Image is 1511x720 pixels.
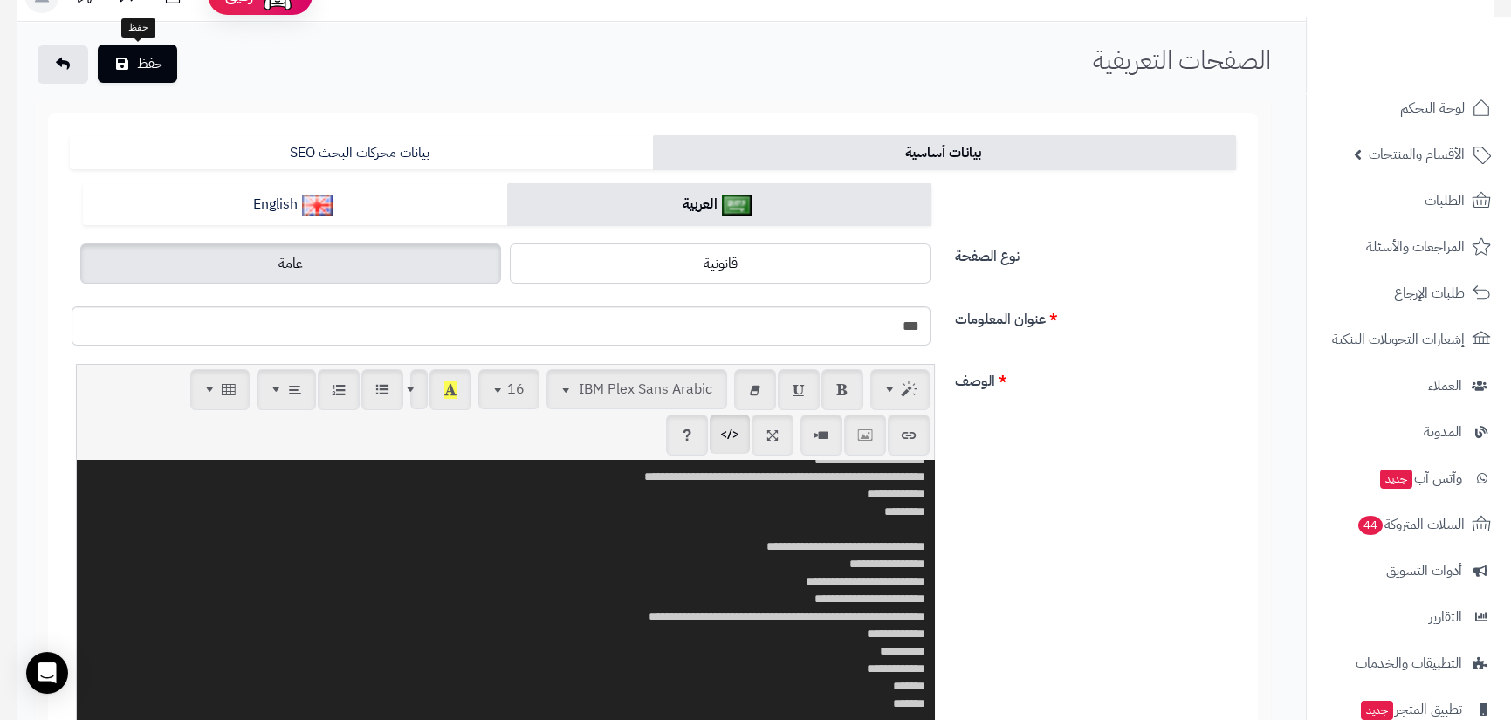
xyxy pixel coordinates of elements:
button: IBM Plex Sans Arabic [546,369,727,409]
span: 16 [507,379,525,400]
a: إشعارات التحويلات البنكية [1317,319,1501,360]
span: الأقسام والمنتجات [1369,142,1465,167]
a: لوحة التحكم [1317,87,1501,129]
a: التطبيقات والخدمات [1317,642,1501,684]
img: English [302,195,333,216]
a: وآتس آبجديد [1317,457,1501,499]
a: الطلبات [1317,180,1501,222]
h1: الصفحات التعريفية [1093,45,1271,74]
a: السلات المتروكة44 [1317,504,1501,545]
span: جديد [1361,701,1393,720]
span: أدوات التسويق [1386,559,1462,583]
a: أدوات التسويق [1317,550,1501,592]
div: حفظ [121,18,155,38]
label: الوصف [948,364,1243,392]
span: قانونية [704,253,738,274]
a: التقارير [1317,596,1501,638]
a: English [83,183,507,226]
label: نوع الصفحة [948,239,1243,267]
span: طلبات الإرجاع [1394,281,1465,305]
span: المدونة [1424,420,1462,444]
span: إشعارات التحويلات البنكية [1332,327,1465,352]
span: المراجعات والأسئلة [1366,235,1465,259]
label: عنوان المعلومات [948,302,1243,330]
span: الطلبات [1425,189,1465,213]
span: 44 [1358,516,1383,535]
span: لوحة التحكم [1400,96,1465,120]
a: المراجعات والأسئلة [1317,226,1501,268]
span: عامة [278,253,303,274]
button: حفظ [98,45,177,83]
span: IBM Plex Sans Arabic [579,379,712,400]
a: طلبات الإرجاع [1317,272,1501,314]
a: بيانات محركات البحث SEO [70,135,653,170]
span: العملاء [1428,374,1462,398]
span: جديد [1380,470,1412,489]
div: Open Intercom Messenger [26,652,68,694]
a: العربية [507,183,931,226]
a: العملاء [1317,365,1501,407]
img: العربية [722,195,752,216]
span: التطبيقات والخدمات [1356,651,1462,675]
span: التقارير [1429,605,1462,629]
span: وآتس آب [1378,466,1462,490]
a: المدونة [1317,411,1501,453]
a: بيانات أساسية [653,135,1236,170]
button: 16 [478,369,539,409]
span: السلات المتروكة [1356,512,1465,537]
